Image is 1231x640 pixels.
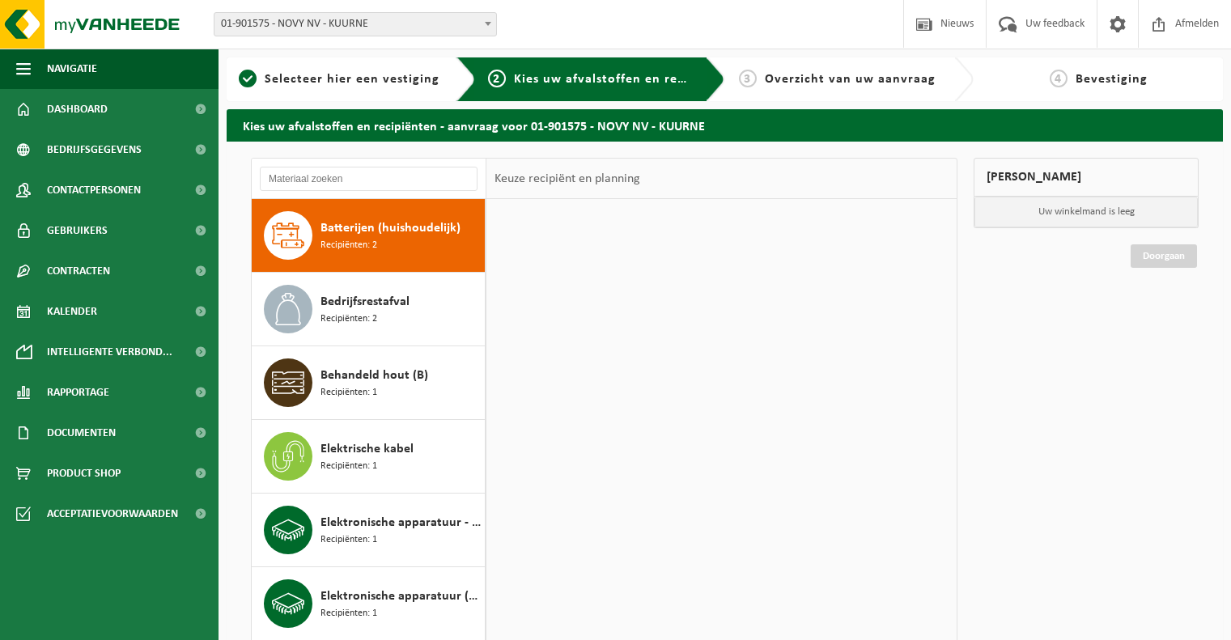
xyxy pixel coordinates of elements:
span: Contactpersonen [47,170,141,210]
h2: Kies uw afvalstoffen en recipiënten - aanvraag voor 01-901575 - NOVY NV - KUURNE [227,109,1223,141]
span: Bedrijfsgegevens [47,129,142,170]
span: Elektronische apparatuur (KV) koelvries (huishoudelijk) [320,587,481,606]
span: Contracten [47,251,110,291]
span: Recipiënten: 1 [320,459,377,474]
a: 1Selecteer hier een vestiging [235,70,444,89]
span: Kies uw afvalstoffen en recipiënten [514,73,736,86]
a: Doorgaan [1131,244,1197,268]
span: Navigatie [47,49,97,89]
button: Elektronische apparatuur - overige (OVE) Recipiënten: 1 [252,494,486,567]
p: Uw winkelmand is leeg [974,197,1198,227]
span: Bevestiging [1076,73,1148,86]
button: Batterijen (huishoudelijk) Recipiënten: 2 [252,199,486,273]
span: Elektrische kabel [320,439,414,459]
span: Documenten [47,413,116,453]
button: Behandeld hout (B) Recipiënten: 1 [252,346,486,420]
span: Bedrijfsrestafval [320,292,410,312]
span: Intelligente verbond... [47,332,172,372]
span: 1 [239,70,257,87]
span: 3 [739,70,757,87]
span: Batterijen (huishoudelijk) [320,218,461,238]
span: 4 [1050,70,1068,87]
span: Recipiënten: 1 [320,532,377,548]
span: Recipiënten: 2 [320,312,377,327]
span: Acceptatievoorwaarden [47,494,178,534]
span: 01-901575 - NOVY NV - KUURNE [214,13,496,36]
input: Materiaal zoeken [260,167,478,191]
span: Rapportage [47,372,109,413]
span: Elektronische apparatuur - overige (OVE) [320,513,481,532]
span: Recipiënten: 2 [320,238,377,253]
button: Bedrijfsrestafval Recipiënten: 2 [252,273,486,346]
span: Overzicht van uw aanvraag [765,73,936,86]
span: Recipiënten: 1 [320,385,377,401]
span: Gebruikers [47,210,108,251]
span: Selecteer hier een vestiging [265,73,439,86]
span: Kalender [47,291,97,332]
span: Product Shop [47,453,121,494]
span: Dashboard [47,89,108,129]
span: 2 [488,70,506,87]
span: 01-901575 - NOVY NV - KUURNE [214,12,497,36]
span: Behandeld hout (B) [320,366,428,385]
span: Recipiënten: 1 [320,606,377,621]
div: [PERSON_NAME] [974,158,1199,197]
button: Elektrische kabel Recipiënten: 1 [252,420,486,494]
div: Keuze recipiënt en planning [486,159,648,199]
